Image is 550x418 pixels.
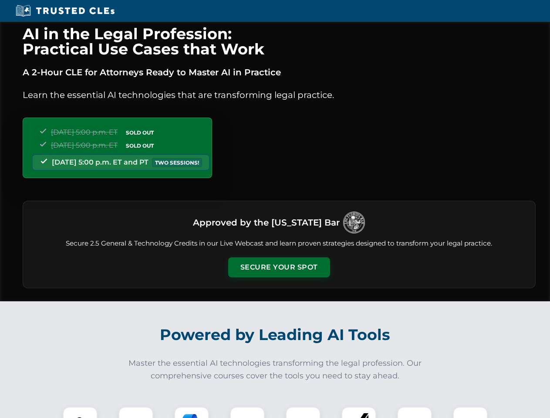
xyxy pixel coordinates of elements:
span: SOLD OUT [123,128,157,137]
span: [DATE] 5:00 p.m. ET [51,128,118,136]
button: Secure Your Spot [228,257,330,277]
p: Learn the essential AI technologies that are transforming legal practice. [23,88,536,102]
img: Trusted CLEs [13,4,117,17]
p: Secure 2.5 General & Technology Credits in our Live Webcast and learn proven strategies designed ... [34,239,525,249]
img: Logo [343,212,365,233]
span: [DATE] 5:00 p.m. ET [51,141,118,149]
p: A 2-Hour CLE for Attorneys Ready to Master AI in Practice [23,65,536,79]
h1: AI in the Legal Profession: Practical Use Cases that Work [23,26,536,57]
h3: Approved by the [US_STATE] Bar [193,215,340,230]
h2: Powered by Leading AI Tools [34,320,516,350]
p: Master the essential AI technologies transforming the legal profession. Our comprehensive courses... [123,357,428,382]
span: SOLD OUT [123,141,157,150]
